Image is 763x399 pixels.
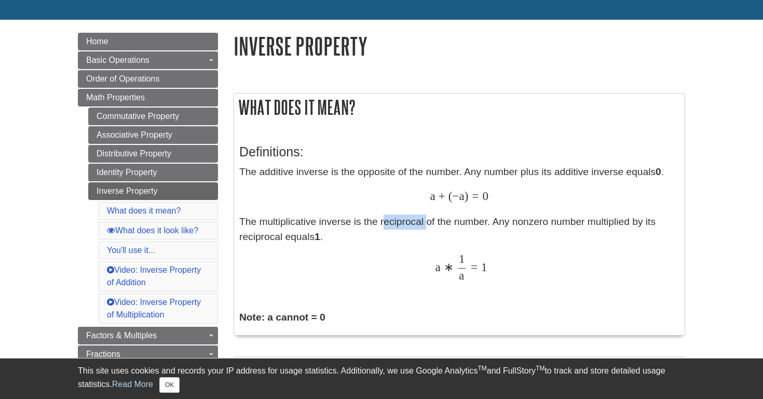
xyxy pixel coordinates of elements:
[86,350,120,358] span: Fractions
[430,189,435,203] span: a
[78,33,218,50] a: Home
[536,365,544,372] sup: TM
[88,164,218,181] a: Identity Property
[88,145,218,163] a: Distributive Property
[107,246,155,255] a: You'll use it...
[445,189,453,203] span: (
[112,380,153,389] a: Read More
[107,298,201,319] a: Video: Inverse Property of Multiplication
[234,94,685,121] h2: What does it mean?
[78,89,218,107] a: Math Properties
[234,33,685,59] h1: Inverse Property
[86,37,108,46] span: Home
[239,144,679,159] h3: Definitions:
[467,260,478,274] span: =
[656,166,661,177] strong: 0
[88,182,218,200] a: Inverse Property
[239,312,325,323] strong: Note: a cannot = 0
[107,206,181,215] a: What does it mean?
[435,260,440,274] span: a
[88,108,218,125] a: Commutative Property
[452,189,459,203] span: −
[78,345,218,363] a: Fractions
[435,189,445,203] span: +
[78,51,218,69] a: Basic Operations
[86,74,159,83] span: Order of Operations
[86,56,149,64] span: Basic Operations
[465,189,469,203] span: )
[234,357,685,387] h2: What does it look like?
[86,93,145,102] span: Math Properties
[468,189,479,203] span: =
[459,269,464,282] span: a
[159,377,180,393] button: Close
[478,365,486,372] sup: TM
[239,165,679,280] p: The additive inverse is the opposite of the number. Any number plus its additive inverse equals ....
[78,365,685,393] div: This site uses cookies and records your IP address for usage statistics. Additionally, we use Goo...
[459,189,464,203] span: a
[88,126,218,144] a: Associative Property
[78,327,218,344] a: Factors & Multiples
[459,252,465,265] span: 1
[441,260,454,274] span: ∗
[78,70,218,88] a: Order of Operations
[107,226,198,235] a: What does it look like?
[86,331,157,340] span: Factors & Multiples
[107,265,201,287] a: Video: Inverse Property of Addition
[479,189,488,203] span: 0
[478,260,487,274] span: 1
[315,231,320,242] strong: 1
